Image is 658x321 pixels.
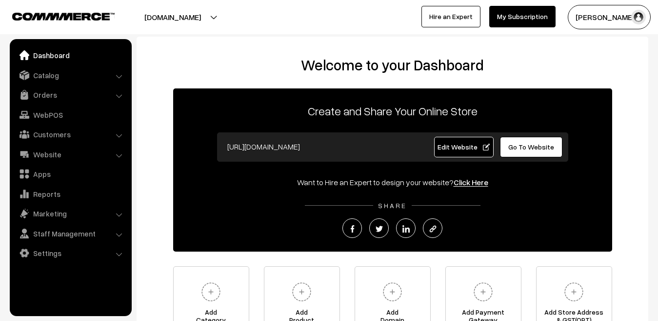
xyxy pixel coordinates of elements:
[560,278,587,305] img: plus.svg
[173,102,612,120] p: Create and Share Your Online Store
[288,278,315,305] img: plus.svg
[12,225,128,242] a: Staff Management
[508,143,554,151] span: Go To Website
[500,137,563,157] a: Go To Website
[173,176,612,188] div: Want to Hire an Expert to design your website?
[12,205,128,222] a: Marketing
[373,201,412,210] span: SHARE
[379,278,406,305] img: plus.svg
[12,185,128,203] a: Reports
[12,106,128,124] a: WebPOS
[421,6,480,27] a: Hire an Expert
[631,10,646,24] img: user
[568,5,651,29] button: [PERSON_NAME]
[12,10,98,21] a: COMMMERCE
[12,146,128,163] a: Website
[470,278,497,305] img: plus.svg
[146,56,638,74] h2: Welcome to your Dashboard
[12,165,128,183] a: Apps
[12,46,128,64] a: Dashboard
[438,143,490,151] span: Edit Website
[12,13,115,20] img: COMMMERCE
[489,6,556,27] a: My Subscription
[454,177,488,187] a: Click Here
[12,126,128,143] a: Customers
[434,137,494,157] a: Edit Website
[110,5,235,29] button: [DOMAIN_NAME]
[12,66,128,84] a: Catalog
[198,278,224,305] img: plus.svg
[12,86,128,104] a: Orders
[12,244,128,262] a: Settings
